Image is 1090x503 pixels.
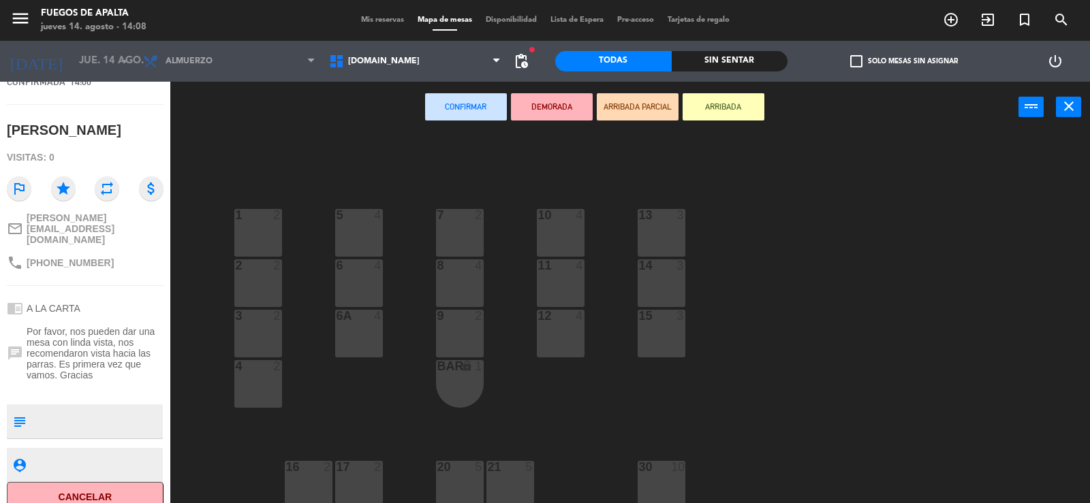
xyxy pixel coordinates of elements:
span: fiber_manual_record [528,46,536,54]
div: 14 [639,259,640,272]
div: 16 [286,461,287,473]
button: ARRIBADA [683,93,764,120]
div: 10 [538,209,539,221]
i: mail_outline [7,221,23,237]
div: 4 [475,259,483,272]
div: 2 [273,360,281,372]
div: 2 [273,310,281,322]
div: 2 [273,259,281,272]
div: 15 [639,310,640,322]
i: power_input [1023,98,1040,114]
div: 5 [337,209,337,221]
span: Almuerzo [166,56,213,66]
button: power_input [1018,97,1044,117]
div: 1 [475,360,483,372]
div: 9 [437,310,438,322]
i: close [1061,98,1077,114]
span: Disponibilidad [479,16,544,24]
div: 4 [374,259,382,272]
div: 20 [437,461,438,473]
div: 2 [324,461,332,473]
div: jueves 14. agosto - 14:08 [41,20,146,34]
div: 5 [475,461,483,473]
label: Solo mesas sin asignar [850,55,958,67]
div: 3 [676,310,685,322]
i: menu [10,8,31,29]
i: power_settings_new [1047,53,1063,69]
span: Pre-acceso [610,16,661,24]
div: Sin sentar [672,51,788,71]
span: [PERSON_NAME][EMAIL_ADDRESS][DOMAIN_NAME] [27,212,163,245]
div: 2 [475,209,483,221]
div: [PERSON_NAME] [7,119,121,142]
i: add_circle_outline [943,12,959,28]
i: subject [12,414,27,429]
i: outlined_flag [7,176,31,201]
span: CONFIRMADA [7,76,65,87]
div: 2 [273,209,281,221]
button: Confirmar [425,93,507,120]
div: 4 [374,310,382,322]
button: close [1056,97,1081,117]
span: A LA CARTA [27,303,80,314]
div: Todas [555,51,672,71]
a: mail_outline[PERSON_NAME][EMAIL_ADDRESS][DOMAIN_NAME] [7,212,163,245]
span: pending_actions [513,53,529,69]
i: turned_in_not [1016,12,1033,28]
div: 11 [538,259,539,272]
span: Por favor, nos pueden dar una mesa con linda vista, nos recomendaron vista hacia las parras. Es p... [27,326,163,380]
i: person_pin [12,457,27,472]
div: 2 [475,310,483,322]
div: BAR [437,360,438,372]
i: search [1053,12,1070,28]
span: Tarjetas de regalo [661,16,736,24]
i: chrome_reader_mode [7,300,23,317]
button: DEMORADA [511,93,593,120]
i: arrow_drop_down [116,53,133,69]
div: 7 [437,209,438,221]
div: 6 [337,259,337,272]
div: 2 [374,461,382,473]
i: lock [461,360,473,372]
i: phone [7,255,23,271]
span: [PHONE_NUMBER] [27,257,114,268]
div: 4 [374,209,382,221]
div: 17 [337,461,337,473]
span: Mis reservas [354,16,411,24]
div: 3 [676,259,685,272]
div: 4 [576,209,584,221]
span: [DOMAIN_NAME] [348,56,420,66]
button: ARRIBADA PARCIAL [597,93,679,120]
div: 4 [576,259,584,272]
span: Lista de Espera [544,16,610,24]
div: 12 [538,310,539,322]
i: chat [7,345,23,361]
div: 30 [639,461,640,473]
div: 4 [576,310,584,322]
div: 13 [639,209,640,221]
div: 6A [337,310,337,322]
i: star [51,176,76,201]
i: repeat [95,176,119,201]
i: exit_to_app [980,12,996,28]
span: check_box_outline_blank [850,55,862,67]
button: menu [10,8,31,33]
i: attach_money [139,176,163,201]
div: 5 [525,461,533,473]
div: 8 [437,259,438,272]
span: 14:00 [70,76,91,87]
div: Fuegos de Apalta [41,7,146,20]
div: 3 [676,209,685,221]
span: Mapa de mesas [411,16,479,24]
div: 10 [671,461,685,473]
div: Visitas: 0 [7,146,163,169]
